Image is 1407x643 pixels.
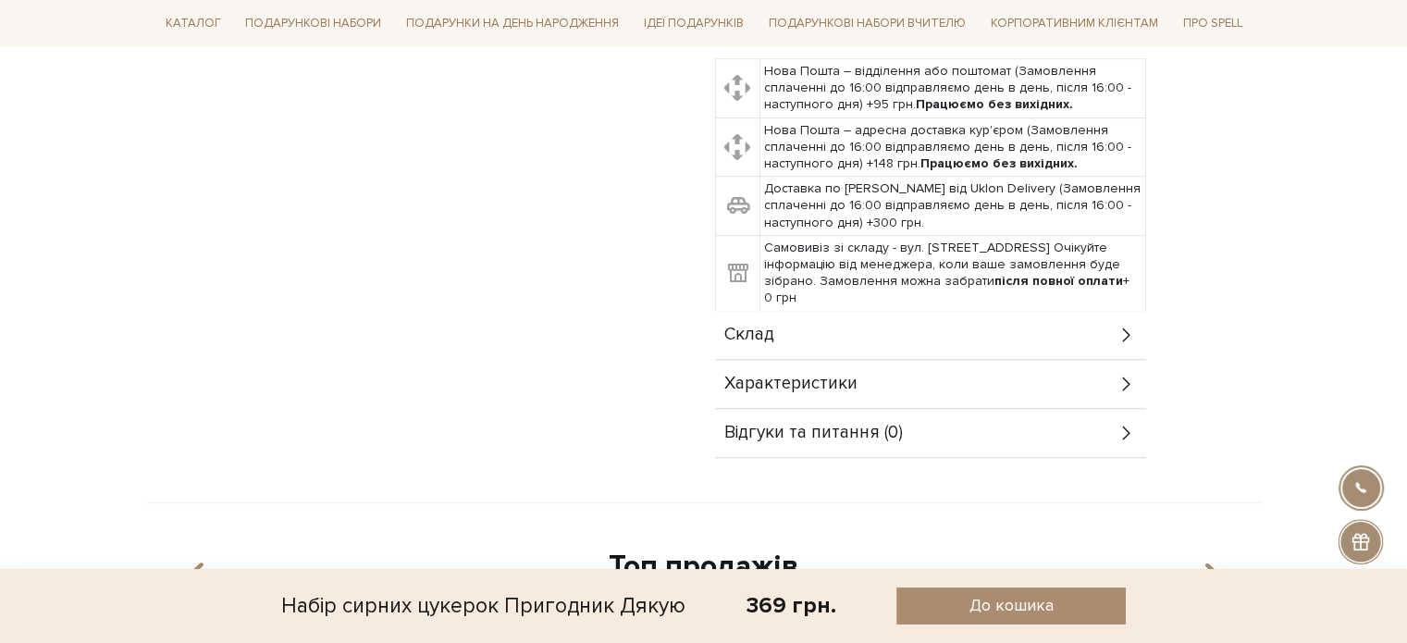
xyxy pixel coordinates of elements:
div: Набір сирних цукерок Пригодник Дякую [281,587,685,624]
a: Подарункові набори [238,9,389,38]
div: 369 грн. [747,591,836,620]
td: Нова Пошта – відділення або поштомат (Замовлення сплаченні до 16:00 відправляємо день в день, піс... [759,59,1145,118]
b: після повної оплати [994,273,1123,289]
a: Про Spell [1175,9,1249,38]
a: Каталог [158,9,228,38]
a: Подарунки на День народження [399,9,626,38]
span: Характеристики [724,376,858,392]
a: Подарункові набори Вчителю [761,7,973,39]
span: Склад [724,327,774,343]
div: Топ продажів [169,548,1239,587]
b: Працюємо без вихідних. [916,96,1073,112]
td: Самовивіз зі складу - вул. [STREET_ADDRESS] Очікуйте інформацію від менеджера, коли ваше замовлен... [759,235,1145,311]
a: Корпоративним клієнтам [983,9,1166,38]
td: Нова Пошта – адресна доставка кур'єром (Замовлення сплаченні до 16:00 відправляємо день в день, п... [759,117,1145,177]
td: Доставка по [PERSON_NAME] від Uklon Delivery (Замовлення сплаченні до 16:00 відправляємо день в д... [759,177,1145,236]
a: Ідеї подарунків [636,9,751,38]
b: Працюємо без вихідних. [920,155,1078,171]
span: До кошика [969,595,1054,616]
button: До кошика [896,587,1126,624]
span: Відгуки та питання (0) [724,425,903,441]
